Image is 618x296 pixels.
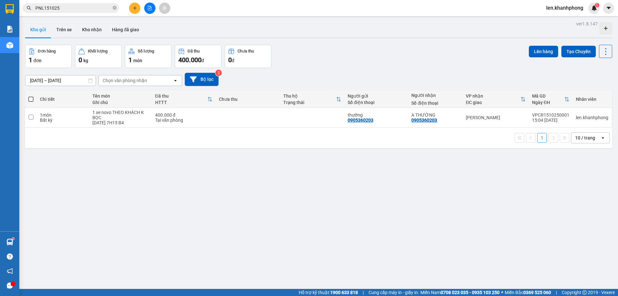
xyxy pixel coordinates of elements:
img: icon-new-feature [591,5,597,11]
div: Trạng thái [283,100,336,105]
span: kg [83,58,88,63]
li: VP VP [PERSON_NAME] [3,27,44,42]
button: aim [159,3,170,14]
span: close-circle [113,6,117,10]
th: Toggle SortBy [280,91,344,108]
strong: 1900 633 818 [330,290,358,295]
div: thường [348,112,405,118]
span: 400.000 [178,56,201,64]
div: Số lượng [138,49,154,53]
strong: 0369 525 060 [523,290,551,295]
span: search [27,6,31,10]
div: Số điện thoại [348,100,405,105]
svg: open [173,78,178,83]
sup: 2 [215,70,222,76]
div: Chưa thu [219,97,277,102]
span: file-add [147,6,152,10]
sup: 1 [12,238,14,240]
button: plus [129,3,140,14]
span: 1 [596,3,598,7]
img: warehouse-icon [6,42,13,49]
div: Số điện thoại [411,100,459,106]
div: 0905360203 [411,118,437,123]
img: logo-vxr [5,4,14,14]
button: Trên xe [51,22,77,37]
div: Ghi chú [92,100,148,105]
div: Người gửi [348,93,405,99]
div: ver 1.8.147 [576,20,598,27]
button: Hàng đã giao [107,22,144,37]
span: aim [162,6,167,10]
span: Cung cấp máy in - giấy in: [369,289,419,296]
button: Lên hàng [529,46,558,57]
button: 1 [537,133,547,143]
span: 0 [79,56,82,64]
li: VP [PERSON_NAME] [44,27,86,34]
button: Đơn hàng1đơn [25,45,72,68]
div: VP nhận [466,93,520,99]
div: ĐC giao [466,100,520,105]
div: 0905360203 [348,118,373,123]
button: caret-down [603,3,614,14]
div: Ngày ĐH [532,100,564,105]
span: environment [44,36,49,40]
div: Đơn hàng [38,49,56,53]
img: logo.jpg [3,3,26,26]
div: A THƯỜNG [411,112,459,118]
div: 1 xe novo THEO KHÁCH K BỌC [92,110,148,120]
span: caret-down [606,5,612,11]
button: Khối lượng0kg [75,45,122,68]
div: HTTT [155,100,207,105]
div: Thu hộ [283,93,336,99]
div: Tên món [92,93,148,99]
span: 1 [29,56,32,64]
div: Chưa thu [238,49,254,53]
div: 400.000 đ [155,112,212,118]
div: Khối lượng [88,49,108,53]
th: Toggle SortBy [529,91,573,108]
span: | [363,289,364,296]
svg: open [600,135,605,140]
span: đ [201,58,204,63]
span: plus [133,6,137,10]
div: Mã GD [532,93,564,99]
div: [PERSON_NAME] [466,115,526,120]
button: file-add [144,3,155,14]
div: Bất kỳ [40,118,86,123]
b: 293 [PERSON_NAME], PPhạm Ngũ Lão [44,35,80,55]
span: đ [232,58,234,63]
input: Tìm tên, số ĐT hoặc mã đơn [35,5,111,12]
input: Select a date range. [25,75,96,86]
div: VPCR1510250001 [532,112,569,118]
div: 15:04 [DATE] [532,118,569,123]
li: [PERSON_NAME] [3,3,93,15]
button: Kho nhận [77,22,107,37]
span: Miền Nam [420,289,500,296]
button: Số lượng1món [125,45,172,68]
div: Người nhận [411,93,459,98]
span: món [133,58,142,63]
div: Tại văn phòng [155,118,212,123]
div: len.khanhphong [576,115,608,120]
button: Kho gửi [25,22,51,37]
button: Đã thu400.000đ [175,45,221,68]
span: | [556,289,557,296]
span: copyright [582,290,587,295]
span: message [7,282,13,289]
button: Chưa thu0đ [225,45,271,68]
div: Đã thu [188,49,200,53]
th: Toggle SortBy [463,91,529,108]
span: Hỗ trợ kỹ thuật: [299,289,358,296]
span: 1 [128,56,132,64]
span: ⚪️ [501,291,503,294]
div: 1 món [40,112,86,118]
div: Chi tiết [40,97,86,102]
img: warehouse-icon [6,239,13,245]
span: 0 [228,56,232,64]
span: environment [3,43,8,47]
sup: 1 [595,3,599,7]
div: Tạo kho hàng mới [599,22,612,35]
span: close-circle [113,5,117,11]
img: solution-icon [6,26,13,33]
span: question-circle [7,253,13,260]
